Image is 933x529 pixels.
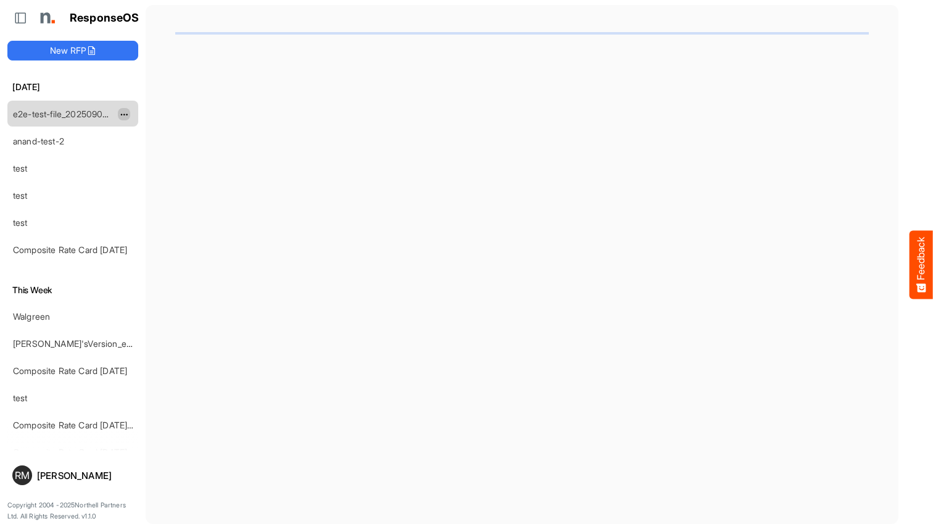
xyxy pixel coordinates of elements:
a: Composite Rate Card [DATE] [13,365,127,376]
a: test [13,217,28,228]
button: Feedback [910,230,933,299]
a: test [13,190,28,201]
a: Composite Rate Card [DATE]_smaller [13,420,159,430]
img: Northell [34,6,59,30]
a: test [13,163,28,173]
button: New RFP [7,41,138,60]
div: [PERSON_NAME] [37,471,133,480]
a: anand-test-2 [13,136,64,146]
a: Composite Rate Card [DATE] [13,244,127,255]
h6: [DATE] [7,80,138,94]
span: RM [15,470,30,480]
button: dropdownbutton [118,108,130,120]
a: e2e-test-file_20250908_100328 [13,109,140,119]
a: Walgreen [13,311,50,322]
a: test [13,393,28,403]
h6: This Week [7,283,138,297]
h1: ResponseOS [70,12,139,25]
p: Copyright 2004 - 2025 Northell Partners Ltd. All Rights Reserved. v 1.1.0 [7,500,138,522]
a: [PERSON_NAME]'sVersion_e2e-test-file_20250604_111803 [13,338,244,349]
